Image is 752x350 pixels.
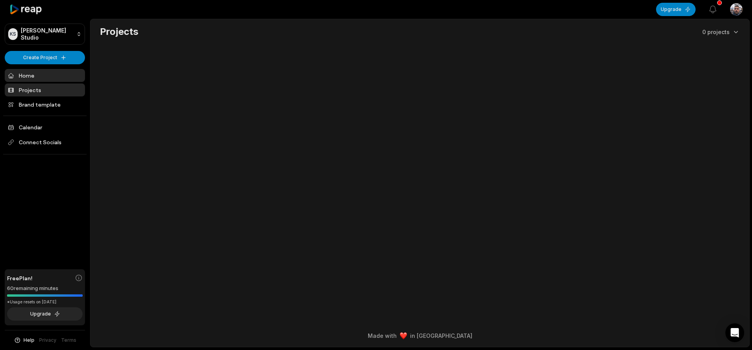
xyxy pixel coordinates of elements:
[100,25,138,38] h2: Projects
[7,285,83,292] div: 60 remaining minutes
[5,121,85,134] a: Calendar
[5,69,85,82] a: Home
[7,307,83,321] button: Upgrade
[5,135,85,149] span: Connect Socials
[98,332,742,340] div: Made with in [GEOGRAPHIC_DATA]
[5,51,85,64] button: Create Project
[7,274,33,282] span: Free Plan!
[7,299,83,305] div: *Usage resets on [DATE]
[61,337,76,344] a: Terms
[5,83,85,96] a: Projects
[5,98,85,111] a: Brand template
[23,337,34,344] span: Help
[400,332,407,339] img: heart emoji
[656,3,696,16] button: Upgrade
[39,337,56,344] a: Privacy
[21,27,73,41] p: [PERSON_NAME] Studio
[14,337,34,344] button: Help
[725,323,744,342] div: Open Intercom Messenger
[702,28,740,36] button: 0 projects
[8,28,18,40] div: KS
